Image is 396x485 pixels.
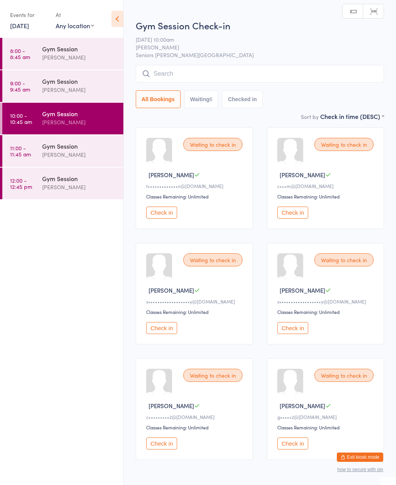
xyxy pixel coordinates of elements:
span: [PERSON_NAME] [148,286,194,294]
div: Waiting to check in [183,253,242,266]
a: [DATE] [10,21,29,30]
div: Classes Remaining: Unlimited [146,424,245,431]
a: 8:00 -8:45 amGym Session[PERSON_NAME] [2,38,123,70]
div: Classes Remaining: Unlimited [146,193,245,200]
div: [PERSON_NAME] [42,85,117,94]
div: c•••m@[DOMAIN_NAME] [277,183,376,189]
button: Check in [146,322,177,334]
time: 9:00 - 9:45 am [10,80,30,92]
button: Exit kiosk mode [337,453,383,462]
a: 11:00 -11:45 amGym Session[PERSON_NAME] [2,135,123,167]
div: Waiting to check in [183,138,242,151]
span: [PERSON_NAME] [280,171,325,179]
label: Sort by [301,113,319,120]
div: Classes Remaining: Unlimited [277,309,376,315]
div: g•••••2@[DOMAIN_NAME] [277,414,376,420]
div: Waiting to check in [314,138,374,151]
div: t•••••••••••••n@[DOMAIN_NAME] [146,183,245,189]
time: 8:00 - 8:45 am [10,47,30,60]
a: 10:00 -10:45 amGym Session[PERSON_NAME] [2,103,123,134]
div: [PERSON_NAME] [42,53,117,62]
div: s••••••••••••••••••y@[DOMAIN_NAME] [146,298,245,305]
div: Gym Session [42,109,117,118]
div: Waiting to check in [314,369,374,382]
div: 6 [210,96,213,102]
time: 12:00 - 12:45 pm [10,177,32,190]
h2: Gym Session Check-in [136,19,384,32]
div: [PERSON_NAME] [42,183,117,192]
span: [PERSON_NAME] [280,286,325,294]
div: Gym Session [42,77,117,85]
span: [DATE] 10:00am [136,36,372,43]
div: [PERSON_NAME] [42,150,117,159]
div: Waiting to check in [183,369,242,382]
button: Check in [277,322,308,334]
div: Check in time (DESC) [320,112,384,120]
button: how to secure with pin [337,467,383,472]
button: Check in [277,207,308,219]
button: Check in [146,438,177,449]
a: 9:00 -9:45 amGym Session[PERSON_NAME] [2,70,123,102]
button: Waiting6 [184,90,218,108]
div: Classes Remaining: Unlimited [146,309,245,315]
div: Gym Session [42,174,117,183]
a: 12:00 -12:45 pmGym Session[PERSON_NAME] [2,168,123,199]
div: Gym Session [42,142,117,150]
button: Checked in [222,90,263,108]
div: Classes Remaining: Unlimited [277,193,376,200]
span: [PERSON_NAME] [148,402,194,410]
div: At [56,8,94,21]
span: Seniors [PERSON_NAME][GEOGRAPHIC_DATA] [136,51,384,59]
div: Gym Session [42,44,117,53]
div: Events for [10,8,48,21]
div: [PERSON_NAME] [42,118,117,127]
time: 10:00 - 10:45 am [10,112,32,125]
time: 11:00 - 11:45 am [10,145,31,157]
div: s••••••••••••••••••y@[DOMAIN_NAME] [277,298,376,305]
button: All Bookings [136,90,181,108]
button: Check in [146,207,177,219]
span: [PERSON_NAME] [148,171,194,179]
div: c•••••••••2@[DOMAIN_NAME] [146,414,245,420]
span: [PERSON_NAME] [280,402,325,410]
span: [PERSON_NAME] [136,43,372,51]
div: Classes Remaining: Unlimited [277,424,376,431]
input: Search [136,65,384,83]
div: Any location [56,21,94,30]
button: Check in [277,438,308,449]
div: Waiting to check in [314,253,374,266]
